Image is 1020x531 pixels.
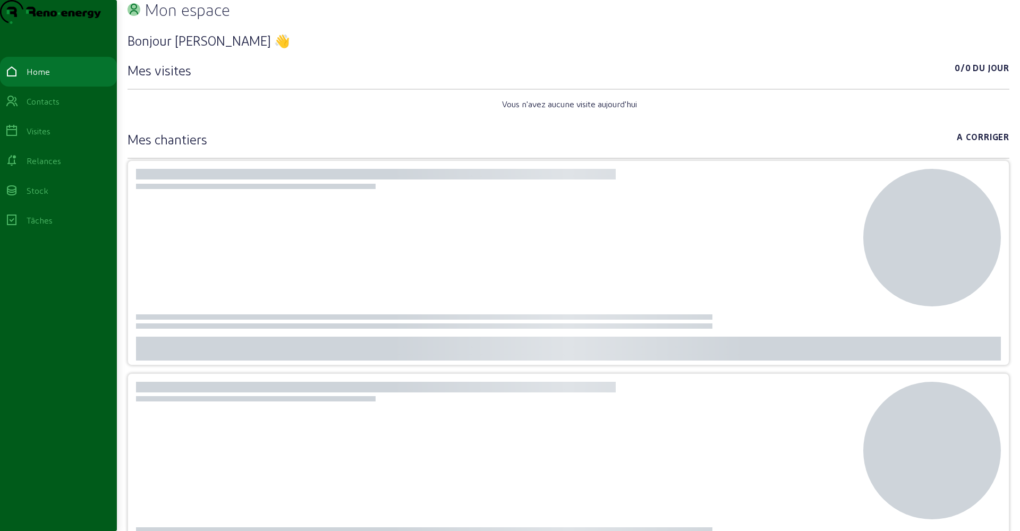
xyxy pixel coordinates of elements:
span: A corriger [957,131,1009,148]
span: 0/0 [955,62,971,79]
h3: Mes chantiers [127,131,207,148]
div: Tâches [27,214,53,227]
span: Vous n'avez aucune visite aujourd'hui [502,98,637,110]
div: Visites [27,125,50,138]
div: Stock [27,184,48,197]
div: Home [27,65,50,78]
div: Contacts [27,95,59,108]
h3: Bonjour [PERSON_NAME] 👋 [127,32,1009,49]
span: Du jour [973,62,1009,79]
h3: Mes visites [127,62,191,79]
div: Relances [27,155,61,167]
